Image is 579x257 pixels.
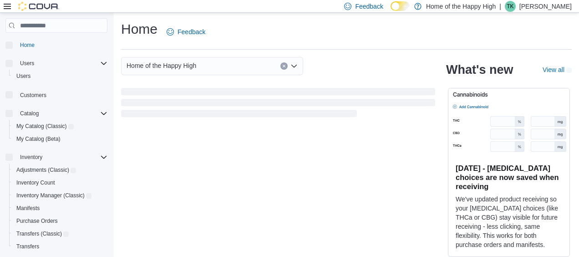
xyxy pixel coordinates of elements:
span: Purchase Orders [13,216,107,226]
span: Purchase Orders [16,217,58,225]
a: View allExternal link [543,66,572,73]
a: Home [16,40,38,51]
button: My Catalog (Beta) [9,133,111,145]
a: Users [13,71,34,82]
button: Catalog [2,107,111,120]
a: Transfers (Classic) [13,228,72,239]
button: Customers [2,88,111,101]
span: Transfers (Classic) [16,230,69,237]
svg: External link [566,67,572,73]
span: Adjustments (Classic) [16,166,76,174]
a: My Catalog (Classic) [9,120,111,133]
span: My Catalog (Beta) [13,134,107,144]
a: Customers [16,90,50,101]
span: Transfers (Classic) [13,228,107,239]
span: My Catalog (Beta) [16,135,61,143]
span: Users [16,72,30,80]
a: My Catalog (Beta) [13,134,64,144]
span: Inventory Count [16,179,55,186]
span: Catalog [20,110,39,117]
a: Manifests [13,203,43,214]
span: Home [20,41,35,49]
a: Inventory Count [13,177,59,188]
input: Dark Mode [391,1,410,11]
a: Transfers (Classic) [9,227,111,240]
span: Users [13,71,107,82]
span: Inventory [16,152,107,163]
button: Inventory [2,151,111,164]
span: Transfers [13,241,107,252]
h2: What's new [446,62,513,77]
span: TK [507,1,513,12]
span: Transfers [16,243,39,250]
span: Inventory [20,154,42,161]
span: Inventory Manager (Classic) [13,190,107,201]
button: Users [9,70,111,82]
span: Inventory Manager (Classic) [16,192,91,199]
span: Inventory Count [13,177,107,188]
a: Adjustments (Classic) [13,164,80,175]
button: Inventory [16,152,46,163]
img: Cova [18,2,59,11]
p: We've updated product receiving so your [MEDICAL_DATA] choices (like THCa or CBG) stay visible fo... [456,195,562,249]
span: My Catalog (Classic) [16,123,74,130]
a: My Catalog (Classic) [13,121,77,132]
span: Users [16,58,107,69]
span: Manifests [13,203,107,214]
span: Home [16,39,107,51]
button: Users [16,58,38,69]
button: Manifests [9,202,111,215]
p: [PERSON_NAME] [519,1,572,12]
a: Transfers [13,241,43,252]
p: | [499,1,501,12]
span: Customers [20,92,46,99]
span: Catalog [16,108,107,119]
a: Inventory Manager (Classic) [13,190,95,201]
span: Customers [16,89,107,100]
div: Teri Koole [505,1,516,12]
span: Feedback [355,2,383,11]
a: Inventory Manager (Classic) [9,189,111,202]
button: Open list of options [290,62,298,70]
p: Home of the Happy High [426,1,496,12]
button: Users [2,57,111,70]
button: Catalog [16,108,42,119]
span: Loading [121,90,435,119]
span: Adjustments (Classic) [13,164,107,175]
h3: [DATE] - [MEDICAL_DATA] choices are now saved when receiving [456,164,562,191]
button: Clear input [280,62,288,70]
button: Inventory Count [9,176,111,189]
span: Feedback [178,27,205,36]
button: Transfers [9,240,111,253]
span: Users [20,60,34,67]
a: Adjustments (Classic) [9,164,111,176]
span: Manifests [16,205,40,212]
span: My Catalog (Classic) [13,121,107,132]
button: Purchase Orders [9,215,111,227]
button: Home [2,38,111,51]
span: Home of the Happy High [127,60,196,71]
h1: Home [121,20,157,38]
a: Feedback [163,23,209,41]
a: Purchase Orders [13,216,61,226]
